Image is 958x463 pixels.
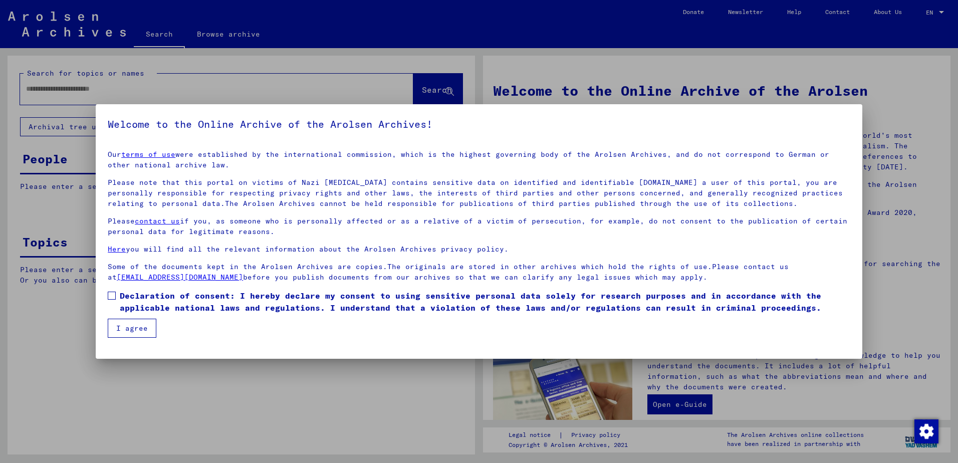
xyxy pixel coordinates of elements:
[108,177,850,209] p: Please note that this portal on victims of Nazi [MEDICAL_DATA] contains sensitive data on identif...
[108,149,850,170] p: Our were established by the international commission, which is the highest governing body of the ...
[135,216,180,225] a: contact us
[108,262,850,283] p: Some of the documents kept in the Arolsen Archives are copies.The originals are stored in other a...
[121,150,175,159] a: terms of use
[914,419,938,443] img: Change consent
[108,319,156,338] button: I agree
[108,216,850,237] p: Please if you, as someone who is personally affected or as a relative of a victim of persecution,...
[120,290,850,314] span: Declaration of consent: I hereby declare my consent to using sensitive personal data solely for r...
[108,116,850,132] h5: Welcome to the Online Archive of the Arolsen Archives!
[117,273,243,282] a: [EMAIL_ADDRESS][DOMAIN_NAME]
[108,245,126,254] a: Here
[108,244,850,255] p: you will find all the relevant information about the Arolsen Archives privacy policy.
